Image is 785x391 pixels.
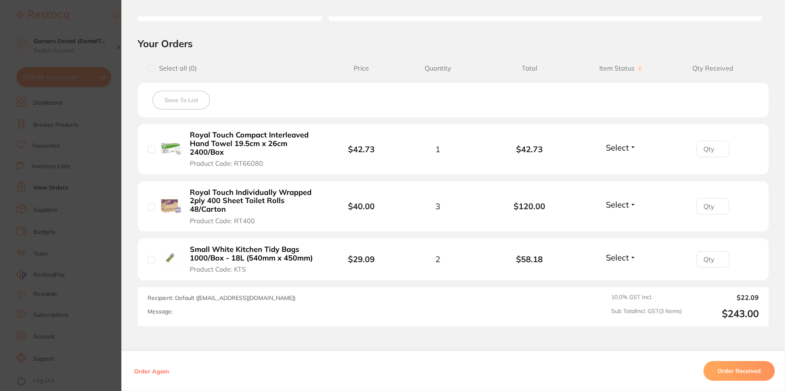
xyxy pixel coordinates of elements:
input: Qty [696,141,729,157]
span: Product Code: RT400 [190,217,255,224]
span: 2 [435,254,440,264]
b: $42.73 [348,144,375,154]
span: Select [606,252,629,263]
button: Order Again [132,367,171,375]
img: Royal Touch Individually Wrapped 2ply 400 Sheet Toilet Rolls 48/Carton [161,196,181,216]
span: Product Code: RT66080 [190,160,263,167]
span: 3 [435,201,440,211]
label: Message: [148,308,173,315]
button: Select [603,252,639,263]
span: Select [606,199,629,210]
span: Select [606,142,629,153]
img: Royal Touch Compact Interleaved Hand Towel 19.5cm x 26cm 2400/Box [161,138,181,158]
span: Select all ( 0 ) [155,64,197,72]
button: Order Received [703,361,775,381]
button: Save To List [152,91,210,110]
span: Qty Received [667,64,759,72]
span: Product Code: KTS [190,265,246,273]
input: Qty [696,251,729,268]
span: 1 [435,144,440,154]
span: Total [484,64,576,72]
img: Small White Kitchen Tidy Bags 1000/Box - 18L (540mm x 450mm) [161,249,181,269]
input: Qty [696,198,729,215]
h2: Your Orders [138,37,769,50]
button: Select [603,142,639,153]
span: Quantity [392,64,484,72]
button: Royal Touch Compact Interleaved Hand Towel 19.5cm x 26cm 2400/Box Product Code: RT66080 [187,130,319,167]
b: $40.00 [348,201,375,211]
span: Item Status [576,64,667,72]
b: $120.00 [484,201,576,211]
span: Price [331,64,392,72]
span: Sub Total Incl. GST ( 3 Items) [611,308,682,320]
b: $42.73 [484,144,576,154]
span: 10.0 % GST Incl. [611,294,682,301]
button: Royal Touch Individually Wrapped 2ply 400 Sheet Toilet Rolls 48/Carton Product Code: RT400 [187,188,319,225]
b: Royal Touch Compact Interleaved Hand Towel 19.5cm x 26cm 2400/Box [190,131,316,156]
span: Recipient: Default ( [EMAIL_ADDRESS][DOMAIN_NAME] ) [148,294,296,302]
button: Select [603,199,639,210]
button: Small White Kitchen Tidy Bags 1000/Box - 18L (540mm x 450mm) Product Code: KTS [187,245,319,274]
output: $22.09 [688,294,759,301]
b: $29.09 [348,254,375,264]
b: Small White Kitchen Tidy Bags 1000/Box - 18L (540mm x 450mm) [190,245,316,262]
b: $58.18 [484,254,576,264]
b: Royal Touch Individually Wrapped 2ply 400 Sheet Toilet Rolls 48/Carton [190,188,316,214]
output: $243.00 [688,308,759,320]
